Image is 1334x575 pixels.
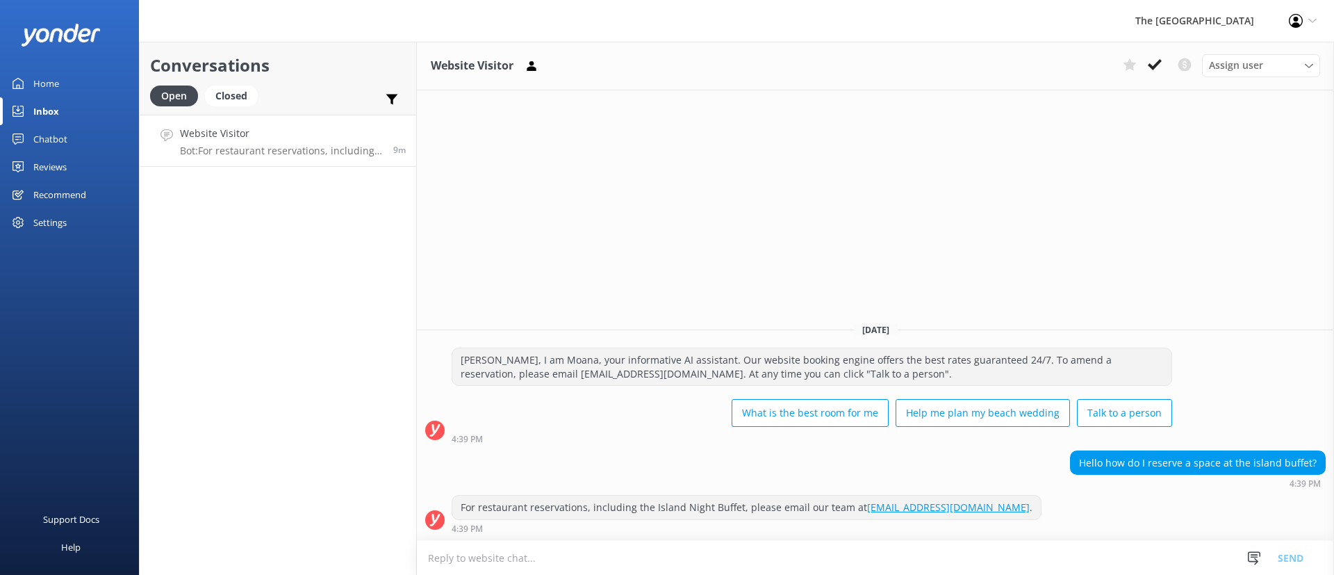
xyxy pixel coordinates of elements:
div: Closed [205,86,258,106]
button: Talk to a person [1077,399,1172,427]
button: Help me plan my beach wedding [896,399,1070,427]
a: [EMAIL_ADDRESS][DOMAIN_NAME] [867,501,1030,514]
strong: 4:39 PM [452,525,483,533]
div: Settings [33,209,67,236]
span: [DATE] [854,324,898,336]
h2: Conversations [150,52,406,79]
div: Chatbot [33,125,67,153]
h4: Website Visitor [180,126,383,141]
a: Open [150,88,205,103]
div: Help [61,533,81,561]
strong: 4:39 PM [452,435,483,444]
div: Open [150,86,198,106]
p: Bot: For restaurant reservations, including the Island Night Buffet, please email our team at [EM... [180,145,383,157]
div: Inbox [33,97,59,125]
div: Reviews [33,153,67,181]
button: What is the best room for me [732,399,889,427]
div: Sep 27 2025 04:39pm (UTC -10:00) Pacific/Honolulu [452,524,1041,533]
div: For restaurant reservations, including the Island Night Buffet, please email our team at . [452,496,1041,519]
img: yonder-white-logo.png [21,24,101,47]
a: Closed [205,88,265,103]
span: Sep 27 2025 04:39pm (UTC -10:00) Pacific/Honolulu [393,144,406,156]
div: Home [33,70,59,97]
div: Sep 27 2025 04:39pm (UTC -10:00) Pacific/Honolulu [452,434,1172,444]
div: Assign User [1202,54,1320,76]
div: Hello how do I reserve a space at the island buffet? [1071,451,1325,475]
span: Assign user [1209,58,1263,73]
a: Website VisitorBot:For restaurant reservations, including the Island Night Buffet, please email o... [140,115,416,167]
div: Support Docs [43,505,99,533]
div: [PERSON_NAME], I am Moana, your informative AI assistant. Our website booking engine offers the b... [452,348,1171,385]
h3: Website Visitor [431,57,513,75]
strong: 4:39 PM [1290,480,1321,488]
div: Sep 27 2025 04:39pm (UTC -10:00) Pacific/Honolulu [1070,478,1326,488]
div: Recommend [33,181,86,209]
